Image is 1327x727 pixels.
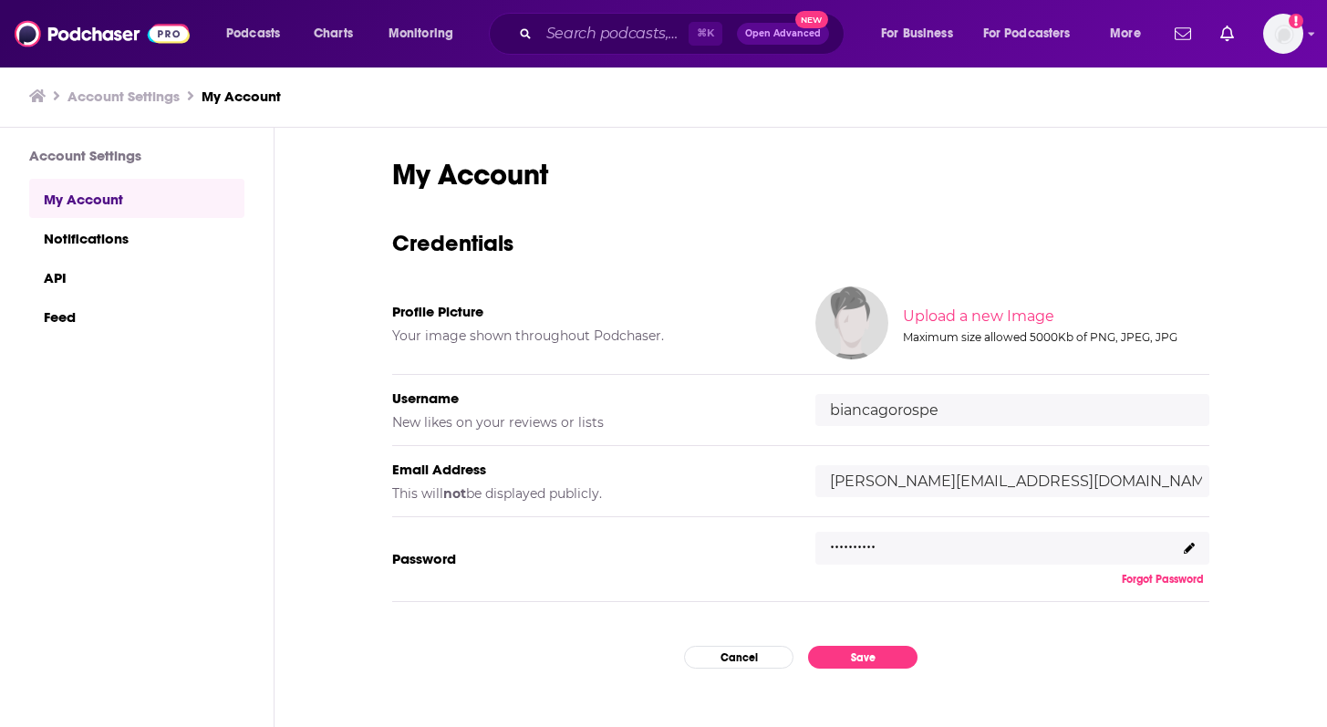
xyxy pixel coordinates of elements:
input: email [815,465,1209,497]
a: Show notifications dropdown [1213,18,1241,49]
span: Podcasts [226,21,280,47]
span: ⌘ K [689,22,722,46]
img: Your profile image [815,286,888,359]
span: Open Advanced [745,29,821,38]
h5: Username [392,389,786,407]
h5: This will be displayed publicly. [392,485,786,502]
h5: Your image shown throughout Podchaser. [392,327,786,344]
button: Save [808,646,917,669]
h1: My Account [392,157,1209,192]
a: Feed [29,296,244,336]
button: Show profile menu [1263,14,1303,54]
h5: Profile Picture [392,303,786,320]
svg: Add a profile image [1289,14,1303,28]
p: .......... [830,527,876,554]
h5: New likes on your reviews or lists [392,414,786,431]
span: New [795,11,828,28]
img: User Profile [1263,14,1303,54]
img: Podchaser - Follow, Share and Rate Podcasts [15,16,190,51]
button: Open AdvancedNew [737,23,829,45]
a: My Account [29,179,244,218]
div: Maximum size allowed 5000Kb of PNG, JPEG, JPG [903,330,1206,344]
span: More [1110,21,1141,47]
a: My Account [202,88,281,105]
h5: Email Address [392,461,786,478]
button: open menu [376,19,477,48]
button: Forgot Password [1116,572,1209,587]
button: open menu [868,19,976,48]
a: Show notifications dropdown [1167,18,1198,49]
a: API [29,257,244,296]
button: open menu [1097,19,1164,48]
span: Logged in as biancagorospe [1263,14,1303,54]
span: For Business [881,21,953,47]
b: not [443,485,466,502]
a: Charts [302,19,364,48]
div: Search podcasts, credits, & more... [506,13,862,55]
span: Monitoring [389,21,453,47]
a: Account Settings [67,88,180,105]
h3: Credentials [392,229,1209,257]
h3: Account Settings [29,147,244,164]
button: open menu [971,19,1097,48]
input: Search podcasts, credits, & more... [539,19,689,48]
button: Cancel [684,646,793,669]
a: Notifications [29,218,244,257]
span: For Podcasters [983,21,1071,47]
input: username [815,394,1209,426]
button: open menu [213,19,304,48]
h5: Password [392,550,786,567]
span: Charts [314,21,353,47]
